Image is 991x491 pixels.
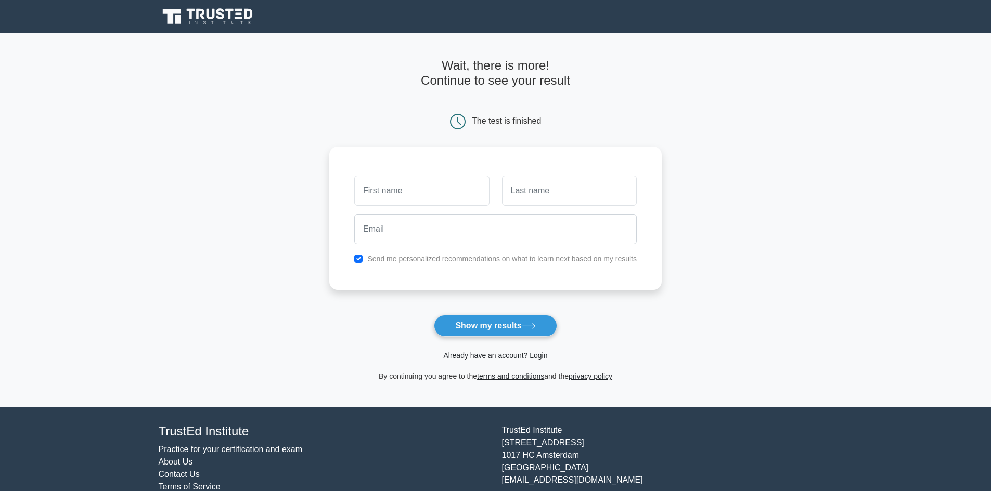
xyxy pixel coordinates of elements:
a: Already have an account? Login [443,351,547,360]
div: By continuing you agree to the and the [323,370,668,382]
input: First name [354,176,489,206]
div: The test is finished [472,116,541,125]
h4: Wait, there is more! Continue to see your result [329,58,662,88]
a: privacy policy [569,372,612,380]
a: terms and conditions [477,372,544,380]
a: Practice for your certification and exam [159,445,303,454]
input: Last name [502,176,637,206]
input: Email [354,214,637,244]
h4: TrustEd Institute [159,424,490,439]
a: Contact Us [159,470,200,479]
a: Terms of Service [159,482,221,491]
label: Send me personalized recommendations on what to learn next based on my results [367,255,637,263]
a: About Us [159,457,193,466]
button: Show my results [434,315,557,337]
